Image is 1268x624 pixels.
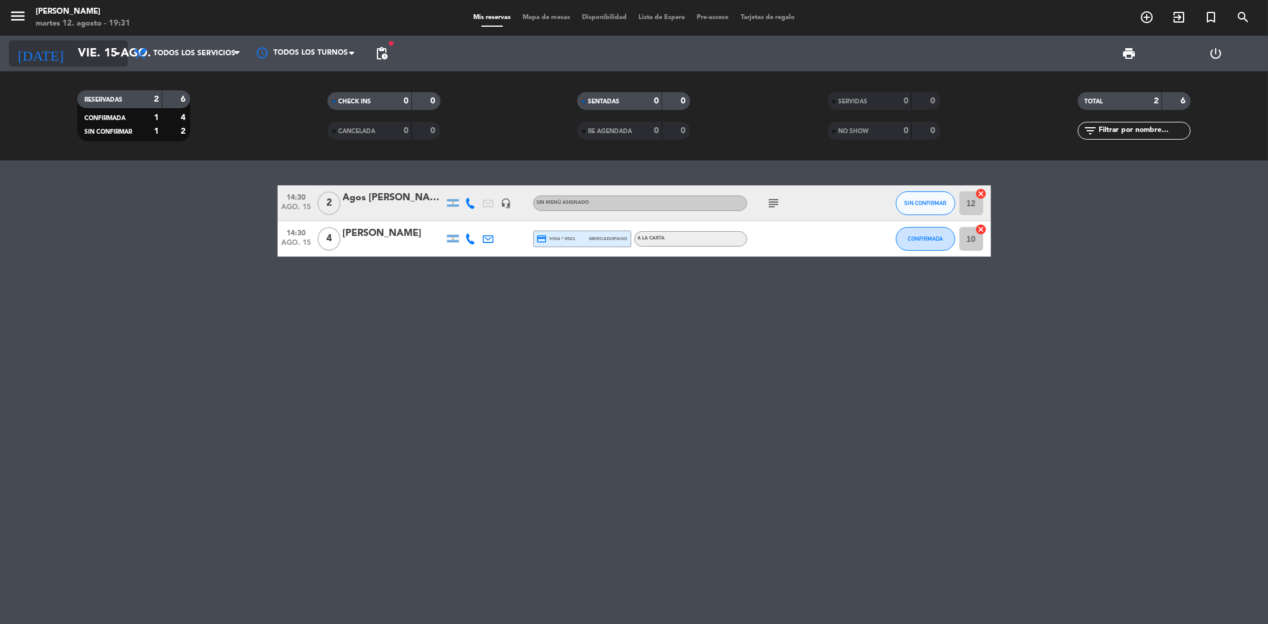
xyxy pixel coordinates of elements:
[84,115,125,121] span: CONFIRMADA
[537,234,575,244] span: visa * 9521
[467,14,517,21] span: Mis reservas
[681,97,688,105] strong: 0
[317,191,341,215] span: 2
[1204,10,1218,24] i: turned_in_not
[908,235,943,242] span: CONFIRMADA
[343,190,444,206] div: Agos [PERSON_NAME]
[181,95,188,103] strong: 6
[537,200,590,205] span: Sin menú asignado
[338,128,375,134] span: CANCELADA
[1140,10,1154,24] i: add_circle_outline
[154,127,159,135] strong: 1
[838,99,867,105] span: SERVIDAS
[588,99,619,105] span: SENTADAS
[181,127,188,135] strong: 2
[1172,36,1259,71] div: LOG OUT
[1085,99,1103,105] span: TOTAL
[317,227,341,251] span: 4
[896,191,955,215] button: SIN CONFIRMAR
[654,97,659,105] strong: 0
[154,95,159,103] strong: 2
[838,128,869,134] span: NO SHOW
[282,203,312,217] span: ago. 15
[904,200,946,206] span: SIN CONFIRMAR
[9,7,27,29] button: menu
[633,14,691,21] span: Lista de Espera
[1098,124,1190,137] input: Filtrar por nombre...
[430,97,438,105] strong: 0
[537,234,548,244] i: credit_card
[36,6,130,18] div: [PERSON_NAME]
[588,128,632,134] span: RE AGENDADA
[181,114,188,122] strong: 4
[282,190,312,203] span: 14:30
[388,40,395,47] span: fiber_manual_record
[9,40,72,67] i: [DATE]
[1084,124,1098,138] i: filter_list
[1236,10,1250,24] i: search
[501,198,512,209] i: headset_mic
[282,225,312,239] span: 14:30
[589,235,627,242] span: mercadopago
[84,129,132,135] span: SIN CONFIRMAR
[976,188,987,200] i: cancel
[904,127,908,135] strong: 0
[404,127,408,135] strong: 0
[767,196,781,210] i: subject
[976,223,987,235] i: cancel
[691,14,735,21] span: Pre-acceso
[904,97,908,105] strong: 0
[1172,10,1186,24] i: exit_to_app
[111,46,125,61] i: arrow_drop_down
[931,97,938,105] strong: 0
[1154,97,1159,105] strong: 2
[1181,97,1188,105] strong: 6
[1209,46,1223,61] i: power_settings_new
[154,114,159,122] strong: 1
[9,7,27,25] i: menu
[931,127,938,135] strong: 0
[338,99,371,105] span: CHECK INS
[638,236,665,241] span: A LA CARTA
[654,127,659,135] strong: 0
[1122,46,1137,61] span: print
[517,14,576,21] span: Mapa de mesas
[84,97,122,103] span: RESERVADAS
[735,14,801,21] span: Tarjetas de regalo
[282,239,312,253] span: ago. 15
[343,226,444,241] div: [PERSON_NAME]
[375,46,389,61] span: pending_actions
[430,127,438,135] strong: 0
[404,97,408,105] strong: 0
[576,14,633,21] span: Disponibilidad
[153,49,235,58] span: Todos los servicios
[681,127,688,135] strong: 0
[36,18,130,30] div: martes 12. agosto - 19:31
[896,227,955,251] button: CONFIRMADA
